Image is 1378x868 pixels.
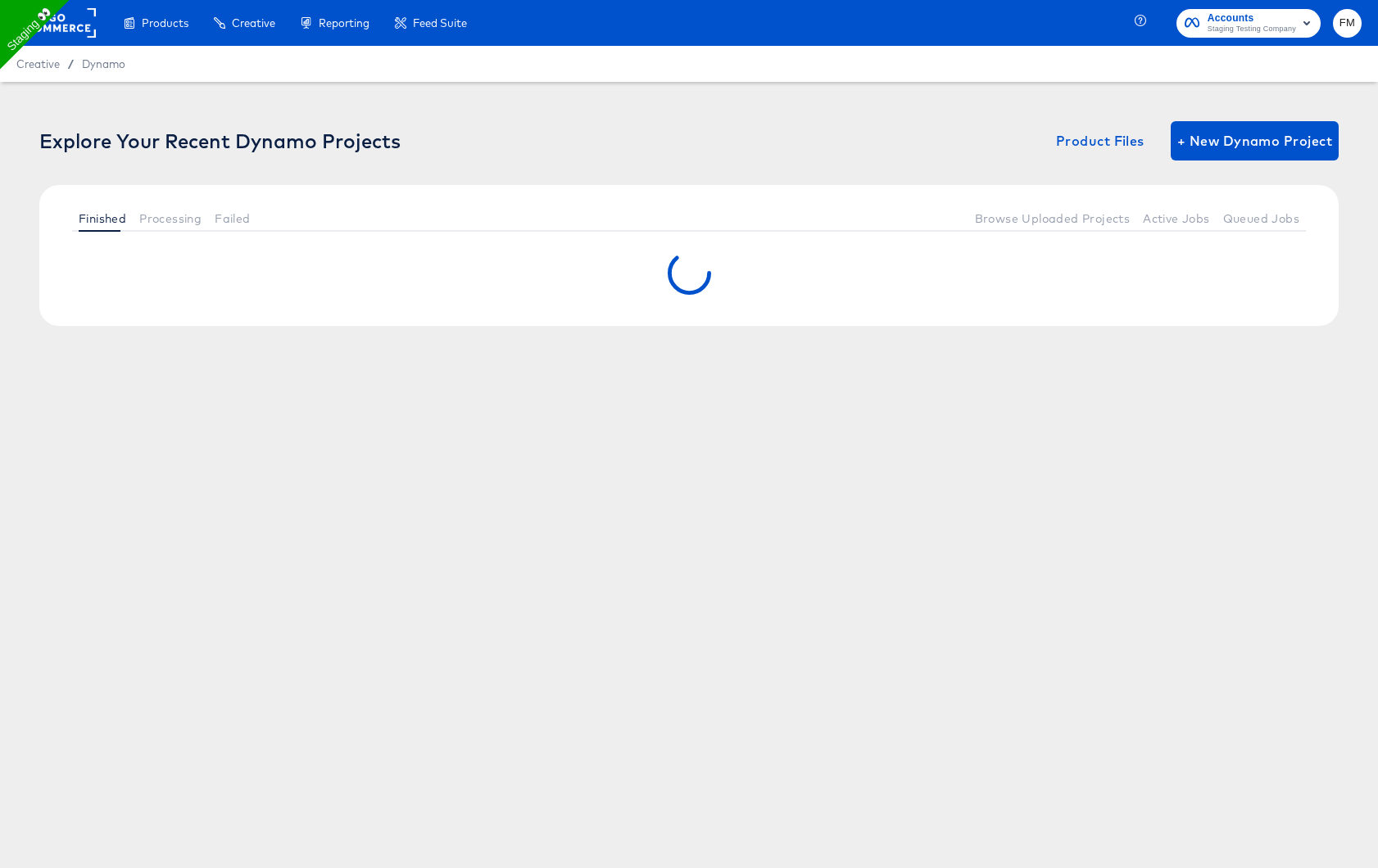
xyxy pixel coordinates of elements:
span: Feed Suite [413,16,467,29]
span: Queued Jobs [1223,212,1299,225]
span: Creative [16,57,60,70]
button: AccountsStaging Testing Company [1176,9,1321,38]
span: / [60,57,82,70]
span: Browse Uploaded Projects [975,212,1131,225]
span: Failed [215,212,250,225]
span: Staging Testing Company [1208,23,1296,36]
span: Reporting [319,16,369,29]
button: + New Dynamo Project [1171,121,1339,160]
span: Processing [139,212,202,225]
button: FM [1333,9,1362,38]
span: + New Dynamo Project [1177,129,1332,152]
span: FM [1339,14,1355,33]
span: Product Files [1056,129,1145,152]
div: Explore Your Recent Dynamo Projects [39,129,401,152]
a: Dynamo [82,57,125,70]
span: Active Jobs [1143,212,1209,225]
span: Products [142,16,188,29]
span: Accounts [1208,10,1296,27]
button: Product Files [1049,121,1151,160]
span: Creative [232,16,275,29]
span: Finished [79,212,126,225]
